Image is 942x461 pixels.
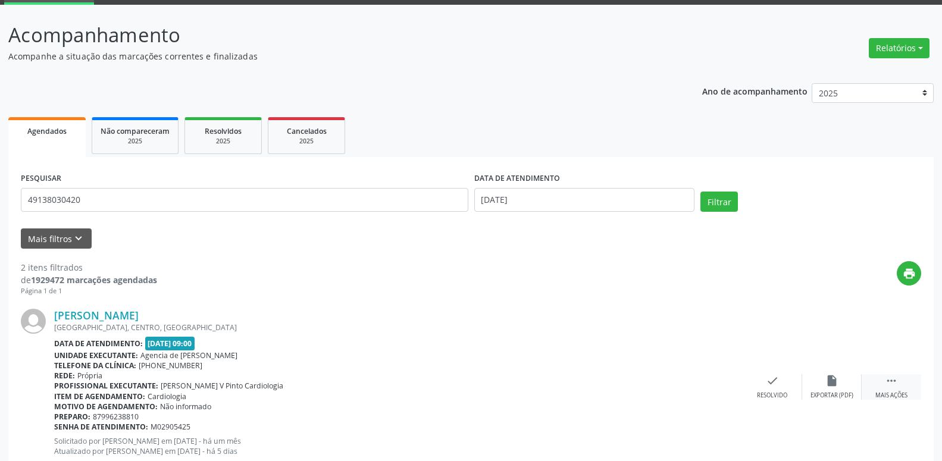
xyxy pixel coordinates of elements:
[54,309,139,322] a: [PERSON_NAME]
[897,261,921,286] button: print
[21,228,92,249] button: Mais filtroskeyboard_arrow_down
[54,412,90,422] b: Preparo:
[277,137,336,146] div: 2025
[474,188,695,212] input: Selecione um intervalo
[54,422,148,432] b: Senha de atendimento:
[27,126,67,136] span: Agendados
[54,436,743,456] p: Solicitado por [PERSON_NAME] em [DATE] - há um mês Atualizado por [PERSON_NAME] em [DATE] - há 5 ...
[869,38,930,58] button: Relatórios
[160,402,211,412] span: Não informado
[54,402,158,412] b: Motivo de agendamento:
[54,371,75,381] b: Rede:
[54,381,158,391] b: Profissional executante:
[21,170,61,188] label: PESQUISAR
[875,391,907,400] div: Mais ações
[145,337,195,350] span: [DATE] 09:00
[31,274,157,286] strong: 1929472 marcações agendadas
[140,350,237,360] span: Agencia de [PERSON_NAME]
[21,188,468,212] input: Nome, código do beneficiário ou CPF
[702,83,808,98] p: Ano de acompanhamento
[77,371,102,381] span: Própria
[287,126,327,136] span: Cancelados
[54,350,138,360] b: Unidade executante:
[825,374,838,387] i: insert_drive_file
[148,391,186,402] span: Cardiologia
[101,137,170,146] div: 2025
[205,126,242,136] span: Resolvidos
[903,267,916,280] i: print
[193,137,253,146] div: 2025
[161,381,283,391] span: [PERSON_NAME] V Pinto Cardiologia
[101,126,170,136] span: Não compareceram
[700,192,738,212] button: Filtrar
[21,274,157,286] div: de
[21,261,157,274] div: 2 itens filtrados
[21,309,46,334] img: img
[54,338,143,349] b: Data de atendimento:
[72,232,85,245] i: keyboard_arrow_down
[21,286,157,296] div: Página 1 de 1
[757,391,787,400] div: Resolvido
[8,50,656,62] p: Acompanhe a situação das marcações correntes e finalizadas
[766,374,779,387] i: check
[93,412,139,422] span: 87996238810
[54,391,145,402] b: Item de agendamento:
[54,360,136,371] b: Telefone da clínica:
[151,422,190,432] span: M02905425
[885,374,898,387] i: 
[54,322,743,333] div: [GEOGRAPHIC_DATA], CENTRO, [GEOGRAPHIC_DATA]
[810,391,853,400] div: Exportar (PDF)
[139,360,202,371] span: [PHONE_NUMBER]
[474,170,560,188] label: DATA DE ATENDIMENTO
[8,20,656,50] p: Acompanhamento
